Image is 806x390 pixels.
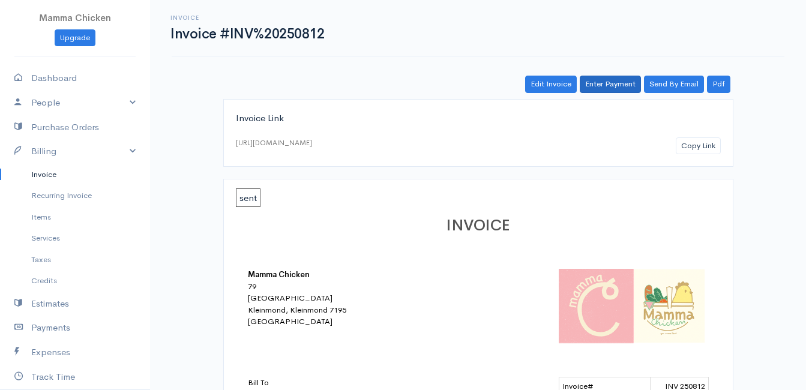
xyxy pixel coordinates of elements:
[236,112,721,125] div: Invoice Link
[676,137,721,155] button: Copy Link
[170,14,324,21] h6: Invoice
[707,76,730,93] a: Pdf
[236,188,260,207] span: sent
[39,12,111,23] span: Mamma Chicken
[248,217,709,235] h1: INVOICE
[170,26,324,41] h1: Invoice #INV%20250812
[248,377,458,389] p: Bill To
[644,76,704,93] a: Send By Email
[559,269,709,343] img: logo-42320.png
[55,29,95,47] a: Upgrade
[580,76,641,93] a: Enter Payment
[248,281,458,328] div: 79 [GEOGRAPHIC_DATA] Kleinmond, Kleinmond 7195 [GEOGRAPHIC_DATA]
[236,137,312,148] div: [URL][DOMAIN_NAME]
[525,76,577,93] a: Edit Invoice
[248,269,310,280] b: Mamma Chicken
